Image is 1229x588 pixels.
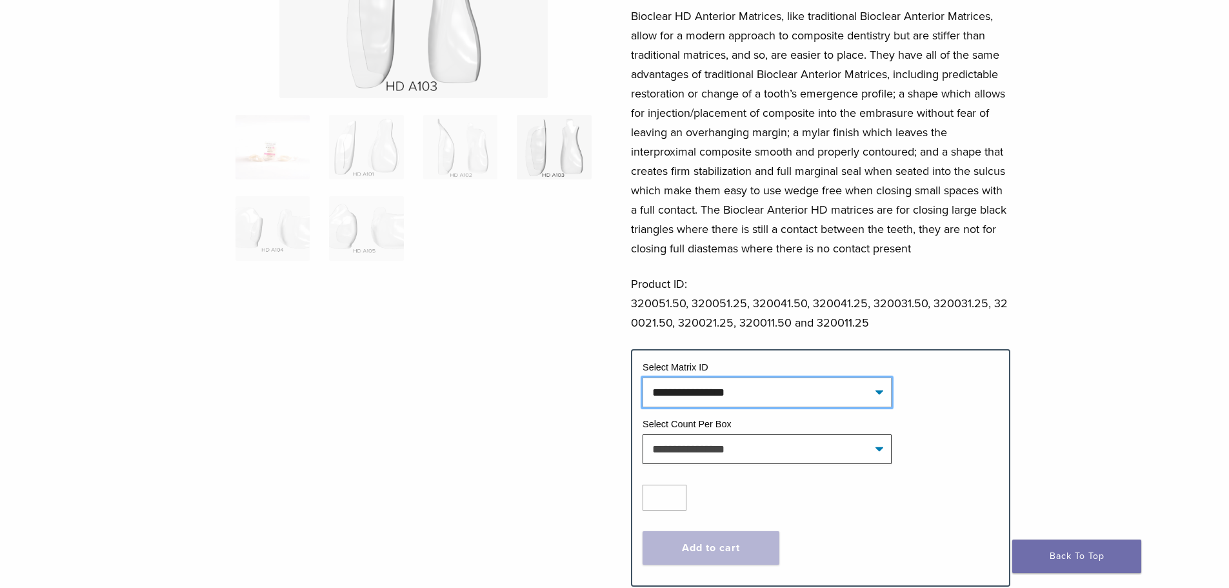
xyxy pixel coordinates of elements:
[235,115,310,179] img: Anterior-HD-A-Series-Matrices-324x324.jpg
[643,362,708,372] label: Select Matrix ID
[235,196,310,261] img: HD Matrix A Series - Image 5
[643,531,779,565] button: Add to cart
[1012,540,1141,573] a: Back To Top
[517,115,591,179] img: HD Matrix A Series - Image 4
[329,196,403,261] img: HD Matrix A Series - Image 6
[631,274,1010,332] p: Product ID: 320051.50, 320051.25, 320041.50, 320041.25, 320031.50, 320031.25, 320021.50, 320021.2...
[329,115,403,179] img: HD Matrix A Series - Image 2
[631,6,1010,258] p: Bioclear HD Anterior Matrices, like traditional Bioclear Anterior Matrices, allow for a modern ap...
[423,115,497,179] img: HD Matrix A Series - Image 3
[643,419,732,429] label: Select Count Per Box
